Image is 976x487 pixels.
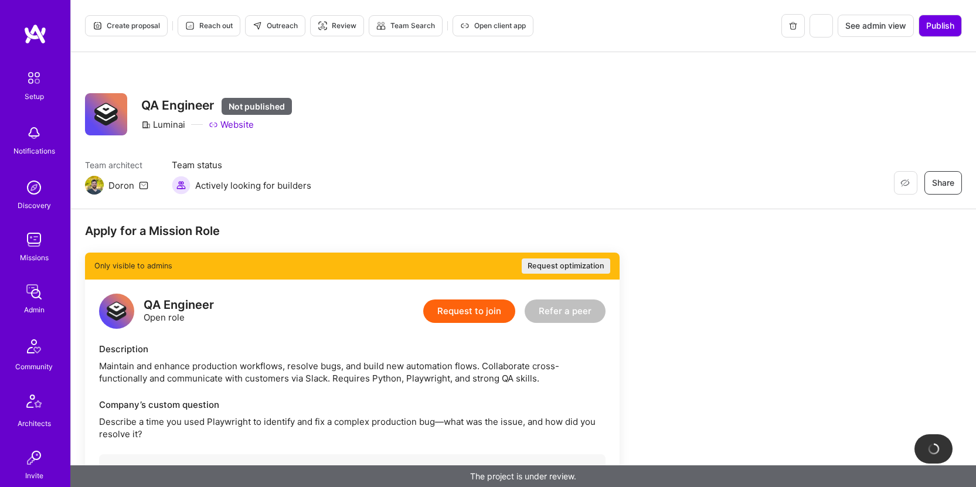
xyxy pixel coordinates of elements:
[932,177,954,189] span: Share
[99,399,606,411] div: Company’s custom question
[310,15,364,36] button: Review
[24,304,45,316] div: Admin
[13,145,55,157] div: Notifications
[99,294,134,329] img: logo
[926,20,954,32] span: Publish
[185,21,233,31] span: Reach out
[369,15,443,36] button: Team Search
[522,258,610,274] button: Request optimization
[172,176,191,195] img: Actively looking for builders
[453,15,533,36] button: Open client app
[926,441,941,457] img: loading
[99,343,606,355] div: Description
[141,120,151,130] i: icon CompanyGray
[222,98,292,115] div: Not published
[245,15,305,36] button: Outreach
[15,360,53,373] div: Community
[22,228,46,251] img: teamwork
[141,98,292,114] h3: QA Engineer
[139,181,148,190] i: icon Mail
[172,159,311,171] span: Team status
[144,299,214,323] div: Open role
[93,21,160,31] span: Create proposal
[22,446,46,469] img: Invite
[25,469,43,482] div: Invite
[20,389,48,417] img: Architects
[22,66,46,90] img: setup
[25,90,44,103] div: Setup
[460,21,526,31] span: Open client app
[209,118,254,131] a: Website
[919,15,962,37] button: Publish
[18,417,51,430] div: Architects
[93,21,102,30] i: icon Proposal
[141,118,185,131] div: Luminai
[318,21,356,31] span: Review
[22,176,46,199] img: discovery
[253,21,298,31] span: Outreach
[85,253,620,280] div: Only visible to admins
[99,360,606,384] div: Maintain and enhance production workflows, resolve bugs, and build new automation flows. Collabor...
[144,299,214,311] div: QA Engineer
[22,121,46,145] img: bell
[85,176,104,195] img: Team Architect
[23,23,47,45] img: logo
[195,179,311,192] span: Actively looking for builders
[108,179,134,192] div: Doron
[85,223,620,239] div: Apply for a Mission Role
[85,93,127,135] img: Company Logo
[108,464,596,476] div: Company’s preferred rate range: $ 67 - $ 84
[85,159,148,171] span: Team architect
[318,21,327,30] i: icon Targeter
[85,15,168,36] button: Create proposal
[845,20,906,32] span: See admin view
[838,15,914,37] button: See admin view
[99,416,606,440] p: Describe a time you used Playwright to identify and fix a complex production bug—what was the iss...
[525,299,606,323] button: Refer a peer
[18,199,51,212] div: Discovery
[20,251,49,264] div: Missions
[70,465,976,487] div: The project is under review.
[900,178,910,188] i: icon EyeClosed
[924,171,962,195] button: Share
[22,280,46,304] img: admin teamwork
[423,299,515,323] button: Request to join
[376,21,435,31] span: Team Search
[178,15,240,36] button: Reach out
[20,332,48,360] img: Community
